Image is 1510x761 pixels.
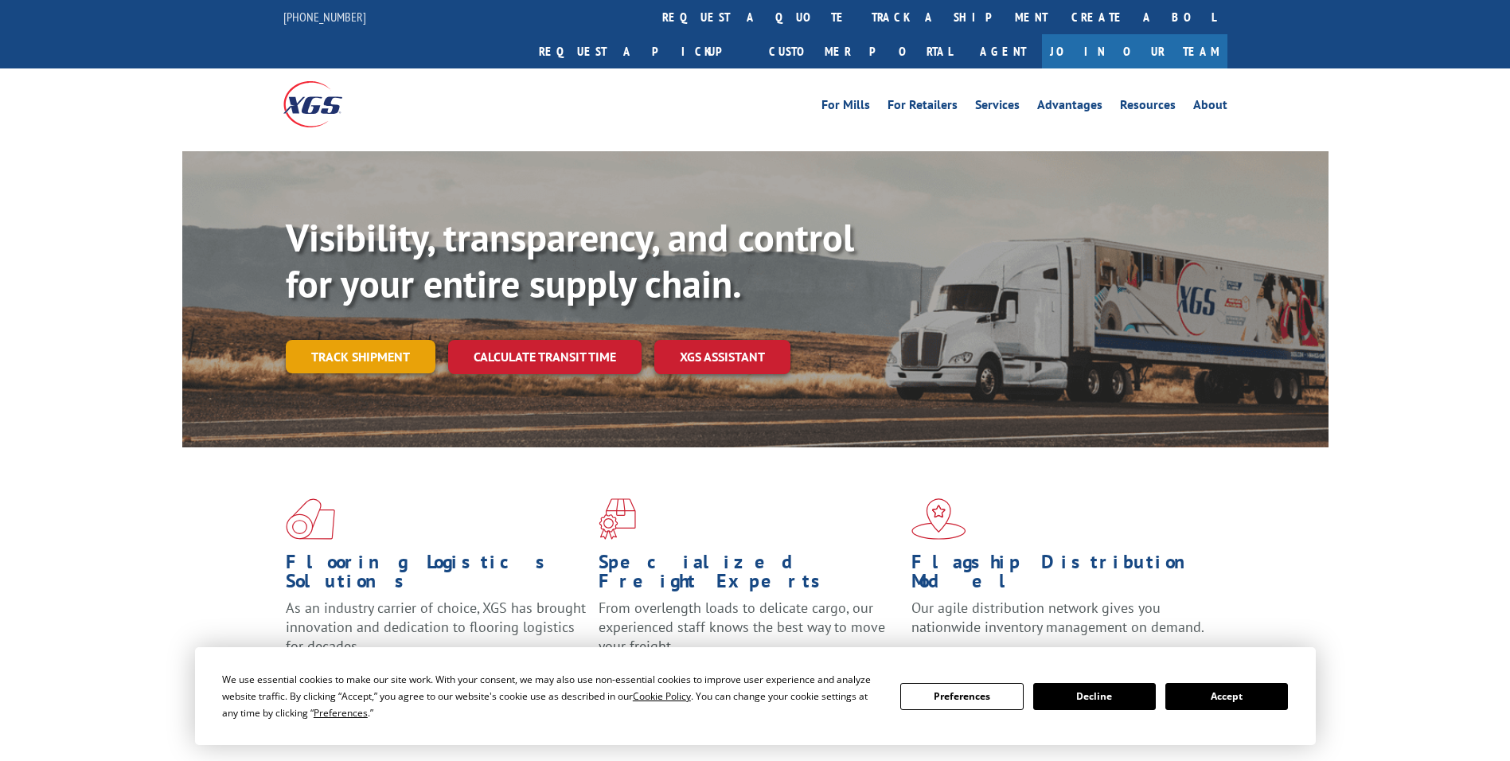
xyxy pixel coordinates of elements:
a: Advantages [1037,99,1102,116]
img: xgs-icon-flagship-distribution-model-red [911,498,966,540]
a: Services [975,99,1020,116]
a: Join Our Team [1042,34,1227,68]
h1: Flooring Logistics Solutions [286,552,587,599]
div: Cookie Consent Prompt [195,647,1316,745]
b: Visibility, transparency, and control for your entire supply chain. [286,213,854,308]
a: [PHONE_NUMBER] [283,9,366,25]
a: Calculate transit time [448,340,642,374]
button: Decline [1033,683,1156,710]
img: xgs-icon-total-supply-chain-intelligence-red [286,498,335,540]
a: Customer Portal [757,34,964,68]
button: Accept [1165,683,1288,710]
a: Track shipment [286,340,435,373]
a: About [1193,99,1227,116]
button: Preferences [900,683,1023,710]
img: xgs-icon-focused-on-flooring-red [599,498,636,540]
h1: Flagship Distribution Model [911,552,1212,599]
span: Preferences [314,706,368,720]
span: Our agile distribution network gives you nationwide inventory management on demand. [911,599,1204,636]
div: We use essential cookies to make our site work. With your consent, we may also use non-essential ... [222,671,881,721]
span: Cookie Policy [633,689,691,703]
p: From overlength loads to delicate cargo, our experienced staff knows the best way to move your fr... [599,599,899,669]
a: XGS ASSISTANT [654,340,790,374]
span: As an industry carrier of choice, XGS has brought innovation and dedication to flooring logistics... [286,599,586,655]
a: Resources [1120,99,1176,116]
a: Agent [964,34,1042,68]
a: For Retailers [888,99,958,116]
a: For Mills [821,99,870,116]
h1: Specialized Freight Experts [599,552,899,599]
a: Request a pickup [527,34,757,68]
